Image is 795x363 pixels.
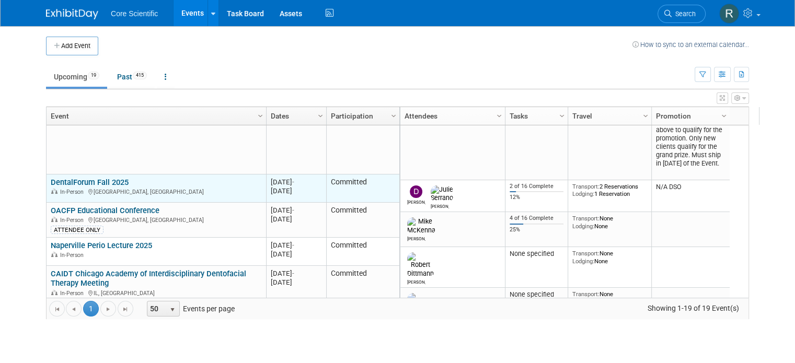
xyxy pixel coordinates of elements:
a: OACFP Educational Conference [51,206,159,215]
div: [DATE] [271,206,321,215]
a: Go to the previous page [66,301,82,317]
div: [DATE] [271,278,321,287]
span: 50 [147,301,165,316]
span: Transport: [572,250,600,257]
a: Go to the next page [100,301,116,317]
div: [DATE] [271,215,321,224]
div: None None [572,290,648,306]
span: Events per page [134,301,245,317]
span: Go to the last page [121,305,130,313]
a: Event [51,107,259,125]
span: Lodging: [572,190,594,197]
img: In-Person Event [51,217,57,222]
span: Search [672,10,696,18]
span: Column Settings [720,112,728,120]
a: Go to the last page [118,301,133,317]
a: CAIDT Chicago Academy of Interdisciplinary Dentofacial Therapy Meeting [51,269,246,288]
img: Mike McKenna [407,217,435,234]
span: Core Scientific [111,9,158,18]
span: Transport: [572,215,600,222]
span: In-Person [60,252,87,259]
span: Transport: [572,183,600,190]
div: None None [572,215,648,230]
a: Search [658,5,706,23]
img: ExhibitDay [46,9,98,19]
span: - [292,270,294,277]
div: 25% [510,226,564,233]
img: Robert Dittmann [407,252,434,277]
span: Column Settings [389,112,398,120]
img: Robert Dittmann [407,293,434,318]
td: Committed [326,266,399,301]
div: IL, [GEOGRAPHIC_DATA] [51,288,261,297]
div: Julie Serrano [431,202,449,209]
span: 415 [133,72,147,79]
a: Dates [271,107,319,125]
span: Lodging: [572,223,594,230]
span: Transport: [572,290,600,298]
img: In-Person Event [51,252,57,257]
a: DentalForum Fall 2025 [51,178,129,187]
div: [DATE] [271,178,321,186]
span: Column Settings [316,112,325,120]
a: Column Settings [719,107,730,123]
div: Robert Dittmann [407,278,425,285]
div: [GEOGRAPHIC_DATA], [GEOGRAPHIC_DATA] [51,215,261,224]
a: Attendees [405,107,498,125]
span: Go to the next page [104,305,112,313]
td: Committed [326,238,399,266]
div: 2 Reservations 1 Reservation [572,183,648,198]
td: Committed [326,174,399,203]
a: How to sync to an external calendar... [632,41,749,49]
a: Go to the first page [49,301,65,317]
button: Add Event [46,37,98,55]
div: None specified [510,290,564,299]
span: In-Person [60,217,87,224]
a: Participation [331,107,393,125]
td: Committed [326,203,399,238]
span: - [292,206,294,214]
span: 19 [88,72,99,79]
div: None specified [510,250,564,258]
a: Upcoming19 [46,67,107,87]
a: Column Settings [557,107,568,123]
div: Dan Boro [407,198,425,205]
span: 1 [83,301,99,317]
span: Go to the previous page [70,305,78,313]
a: Tasks [510,107,561,125]
a: Naperville Perio Lecture 2025 [51,241,152,250]
a: Column Settings [255,107,267,123]
div: [DATE] [271,269,321,278]
div: None None [572,250,648,265]
span: - [292,178,294,186]
img: Rachel Wolff [719,4,739,24]
div: ATTENDEE ONLY [51,226,103,234]
div: Mike McKenna [407,235,425,241]
img: In-Person Event [51,290,57,295]
a: Column Settings [494,107,505,123]
div: [GEOGRAPHIC_DATA], [GEOGRAPHIC_DATA] [51,187,261,196]
a: Column Settings [388,107,400,123]
span: - [292,241,294,249]
span: Go to the first page [53,305,61,313]
div: [DATE] [271,250,321,259]
td: N/A DSO [651,180,730,213]
span: Showing 1-19 of 19 Event(s) [638,301,748,315]
span: Column Settings [641,112,650,120]
div: [DATE] [271,186,321,195]
a: Promotion [656,107,723,125]
span: select [168,306,177,314]
a: Column Settings [315,107,327,123]
span: Column Settings [558,112,566,120]
a: Travel [572,107,644,125]
img: Dan Boro [410,185,422,198]
span: In-Person [60,290,87,297]
img: In-Person Event [51,189,57,194]
div: 2 of 16 Complete [510,183,564,190]
img: Julie Serrano [431,185,453,202]
span: Lodging: [572,257,594,265]
span: Column Settings [256,112,264,120]
span: In-Person [60,189,87,195]
span: Column Settings [495,112,503,120]
a: Past415 [109,67,155,87]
